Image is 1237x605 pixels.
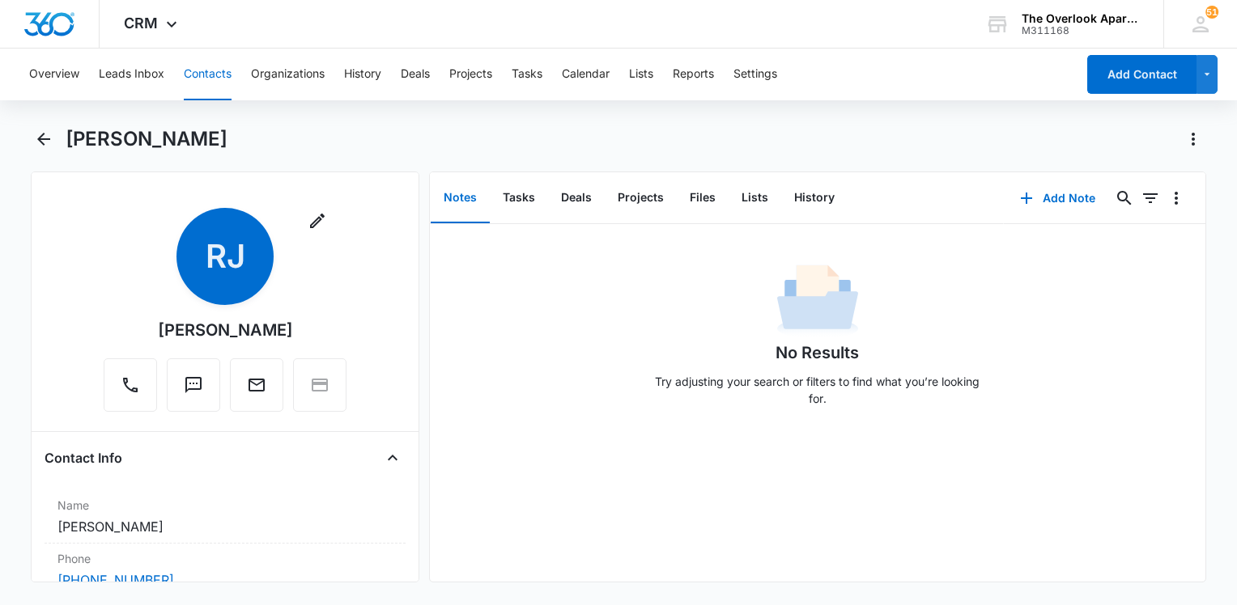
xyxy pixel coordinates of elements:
div: Name[PERSON_NAME] [45,490,406,544]
div: [PERSON_NAME] [158,318,293,342]
div: account id [1022,25,1140,36]
button: Organizations [251,49,325,100]
button: Close [380,445,406,471]
a: Email [230,383,283,397]
button: Reports [673,49,714,100]
button: Back [31,126,56,152]
img: No Data [777,260,858,341]
div: notifications count [1205,6,1218,19]
button: Call [104,358,157,412]
a: [PHONE_NUMBER] [57,570,174,590]
button: Leads Inbox [99,49,164,100]
button: Add Contact [1087,55,1197,94]
button: Notes [431,173,490,223]
button: History [781,173,848,223]
button: Overflow Menu [1163,185,1189,211]
button: Settings [733,49,777,100]
button: Calendar [562,49,610,100]
button: Contacts [184,49,232,100]
div: account name [1022,12,1140,25]
span: CRM [124,15,158,32]
div: Phone[PHONE_NUMBER] [45,544,406,597]
button: Deals [548,173,605,223]
a: Call [104,383,157,397]
button: Deals [401,49,430,100]
button: History [344,49,381,100]
button: Lists [629,49,653,100]
button: Tasks [490,173,548,223]
button: Text [167,358,220,412]
button: Lists [729,173,781,223]
button: Projects [605,173,677,223]
button: Search... [1112,185,1137,211]
button: Filters [1137,185,1163,211]
h1: [PERSON_NAME] [66,127,227,151]
button: Add Note [1004,179,1112,218]
h1: No Results [776,341,859,365]
button: Actions [1180,126,1206,152]
h4: Contact Info [45,448,122,467]
a: Text [167,383,220,397]
label: Name [57,497,393,514]
p: Try adjusting your search or filters to find what you’re looking for. [648,373,988,407]
button: Overview [29,49,79,100]
button: Email [230,358,283,412]
dd: [PERSON_NAME] [57,517,393,536]
label: Phone [57,550,393,567]
span: RJ [176,208,274,305]
button: Files [677,173,729,223]
span: 51 [1205,6,1218,19]
button: Projects [449,49,492,100]
button: Tasks [512,49,542,100]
